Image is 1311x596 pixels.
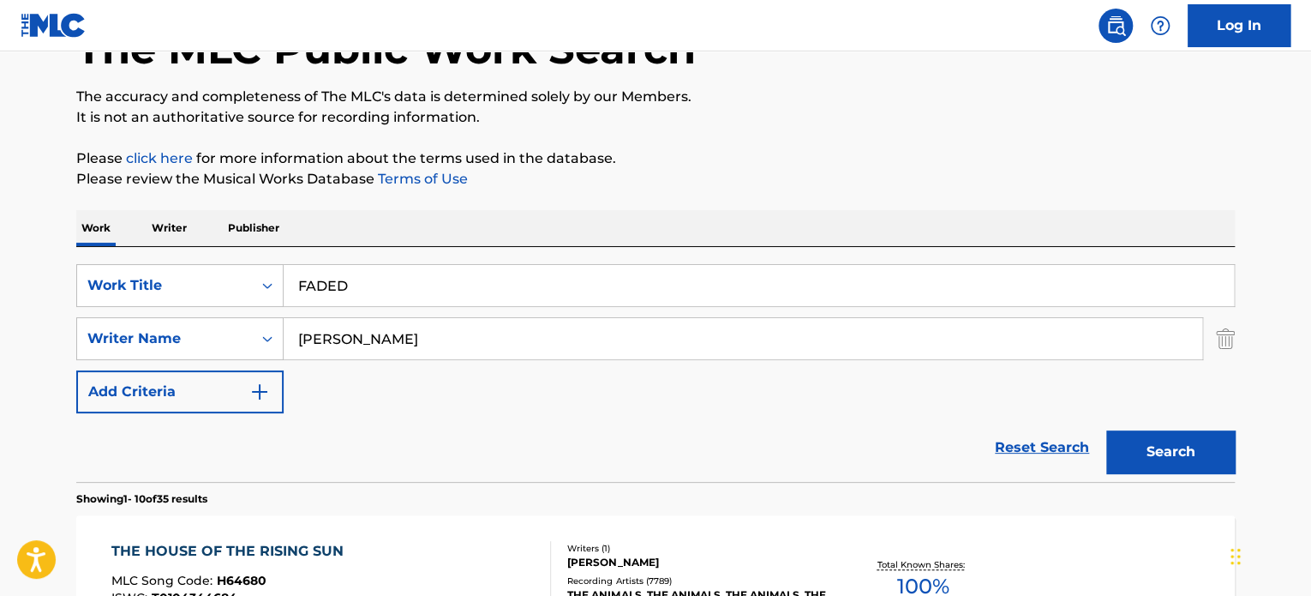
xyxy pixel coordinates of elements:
[1106,430,1235,473] button: Search
[986,429,1098,467] a: Reset Search
[1188,4,1290,47] a: Log In
[111,573,217,588] span: MLC Song Code :
[76,148,1235,169] p: Please for more information about the terms used in the database.
[217,573,266,588] span: H64680
[877,558,968,571] p: Total Known Shares:
[567,555,826,570] div: [PERSON_NAME]
[1230,531,1241,582] div: Drag
[76,107,1235,128] p: It is not an authoritative source for recording information.
[249,382,270,402] img: 9d2ae6d4665cec9f34b9.svg
[87,275,242,296] div: Work Title
[1150,15,1170,36] img: help
[21,13,87,38] img: MLC Logo
[76,169,1235,190] p: Please review the Musical Works Database
[76,370,284,413] button: Add Criteria
[1216,317,1235,360] img: Delete Criterion
[76,87,1235,107] p: The accuracy and completeness of The MLC's data is determined solely by our Members.
[1105,15,1126,36] img: search
[126,150,193,166] a: click here
[87,328,242,349] div: Writer Name
[76,210,116,246] p: Work
[223,210,284,246] p: Publisher
[1098,9,1133,43] a: Public Search
[567,542,826,555] div: Writers ( 1 )
[1143,9,1177,43] div: Help
[147,210,192,246] p: Writer
[111,541,352,562] div: THE HOUSE OF THE RISING SUN
[1225,514,1311,596] iframe: Chat Widget
[76,264,1235,482] form: Search Form
[374,171,468,187] a: Terms of Use
[76,491,207,507] p: Showing 1 - 10 of 35 results
[567,575,826,587] div: Recording Artists ( 7789 )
